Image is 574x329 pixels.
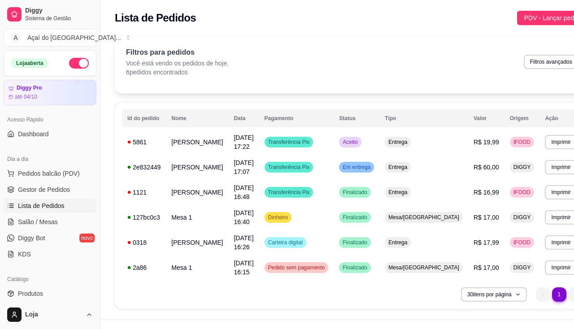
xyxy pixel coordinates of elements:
td: [PERSON_NAME] [166,230,228,255]
span: Mesa/[GEOGRAPHIC_DATA] [387,214,461,221]
span: R$ 19,99 [474,139,499,146]
span: KDS [18,250,31,259]
span: Entrega [387,139,409,146]
a: Produtos [4,286,96,301]
span: Entrega [387,189,409,196]
span: Mesa/[GEOGRAPHIC_DATA] [387,264,461,271]
td: Mesa 1 [166,255,228,280]
div: 2e832449 [127,163,161,172]
span: [DATE] 16:15 [234,260,253,276]
span: DIGGY [512,264,533,271]
span: Lista de Pedidos [18,201,65,210]
p: Filtros para pedidos [126,47,229,58]
span: Transferência Pix [266,189,312,196]
span: Salão / Mesas [18,217,58,226]
span: Transferência Pix [266,164,312,171]
span: Finalizado [341,239,369,246]
div: Acesso Rápido [4,113,96,127]
button: Alterar Status [69,58,89,69]
div: 1121 [127,188,161,197]
span: IFOOD [512,239,532,246]
td: Mesa 1 [166,205,228,230]
article: Diggy Pro [17,85,42,91]
span: Finalizado [341,214,369,221]
th: Pagamento [259,109,334,127]
a: Dashboard [4,127,96,141]
span: Pedidos balcão (PDV) [18,169,80,178]
li: pagination item 1 active [552,287,566,302]
button: Select a team [4,29,96,47]
span: Finalizado [341,264,369,271]
th: Tipo [379,109,468,127]
span: Pedido sem pagamento [266,264,327,271]
th: Origem [504,109,540,127]
span: Diggy Bot [18,234,45,242]
a: KDS [4,247,96,261]
a: DiggySistema de Gestão [4,4,96,25]
button: Loja [4,304,96,325]
a: Gestor de Pedidos [4,182,96,197]
th: Valor [468,109,504,127]
p: 6 pedidos encontrados [126,68,229,77]
span: Carteira digital [266,239,304,246]
button: 30itens por página [461,287,527,302]
div: Loja aberta [11,58,48,68]
span: Entrega [387,164,409,171]
span: R$ 17,99 [474,239,499,246]
span: DIGGY [512,214,533,221]
span: Dinheiro [266,214,290,221]
span: R$ 17,00 [474,264,499,271]
p: Você está vendo os pedidos de hoje. [126,59,229,68]
span: R$ 17,00 [474,214,499,221]
th: Id do pedido [122,109,166,127]
span: [DATE] 16:26 [234,234,253,251]
span: IFOOD [512,189,532,196]
div: 0318 [127,238,161,247]
th: Status [334,109,379,127]
span: R$ 60,00 [474,164,499,171]
span: DIGGY [512,164,533,171]
div: Dia a dia [4,152,96,166]
span: [DATE] 16:48 [234,184,253,200]
div: 2a86 [127,263,161,272]
div: 5861 [127,138,161,147]
span: Produtos [18,289,43,298]
a: Diggy Botnovo [4,231,96,245]
th: Data [228,109,259,127]
a: Diggy Proaté 04/10 [4,80,96,105]
span: Diggy [25,7,93,15]
div: Açaí do [GEOGRAPHIC_DATA] ... [27,33,121,42]
span: Entrega [387,239,409,246]
span: Sistema de Gestão [25,15,93,22]
h2: Lista de Pedidos [115,11,196,25]
div: Catálogo [4,272,96,286]
td: [PERSON_NAME] [166,180,228,205]
th: Nome [166,109,228,127]
span: A [11,33,20,42]
span: Em entrega [341,164,372,171]
span: IFOOD [512,139,532,146]
span: R$ 16,99 [474,189,499,196]
span: [DATE] 17:22 [234,134,253,150]
span: [DATE] 16:40 [234,209,253,225]
span: Aceito [341,139,359,146]
a: Salão / Mesas [4,215,96,229]
button: Pedidos balcão (PDV) [4,166,96,181]
span: Transferência Pix [266,139,312,146]
td: [PERSON_NAME] [166,155,228,180]
div: 127bc0c3 [127,213,161,222]
article: até 04/10 [15,93,37,100]
span: Gestor de Pedidos [18,185,70,194]
a: Lista de Pedidos [4,199,96,213]
td: [PERSON_NAME] [166,130,228,155]
span: Finalizado [341,189,369,196]
span: Loja [25,311,82,319]
span: [DATE] 17:07 [234,159,253,175]
span: Dashboard [18,130,49,139]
